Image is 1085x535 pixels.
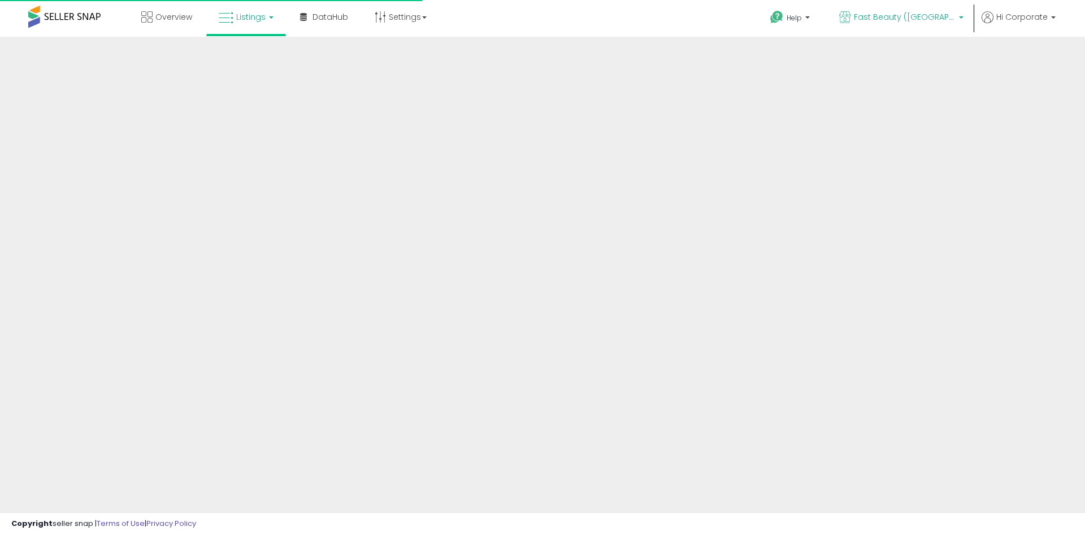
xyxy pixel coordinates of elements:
i: Get Help [770,10,784,24]
a: Help [761,2,821,37]
span: Overview [155,11,192,23]
span: DataHub [313,11,348,23]
a: Hi Corporate [982,11,1056,37]
span: Fast Beauty ([GEOGRAPHIC_DATA]) [854,11,956,23]
span: Hi Corporate [996,11,1048,23]
span: Help [787,13,802,23]
span: Listings [236,11,266,23]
